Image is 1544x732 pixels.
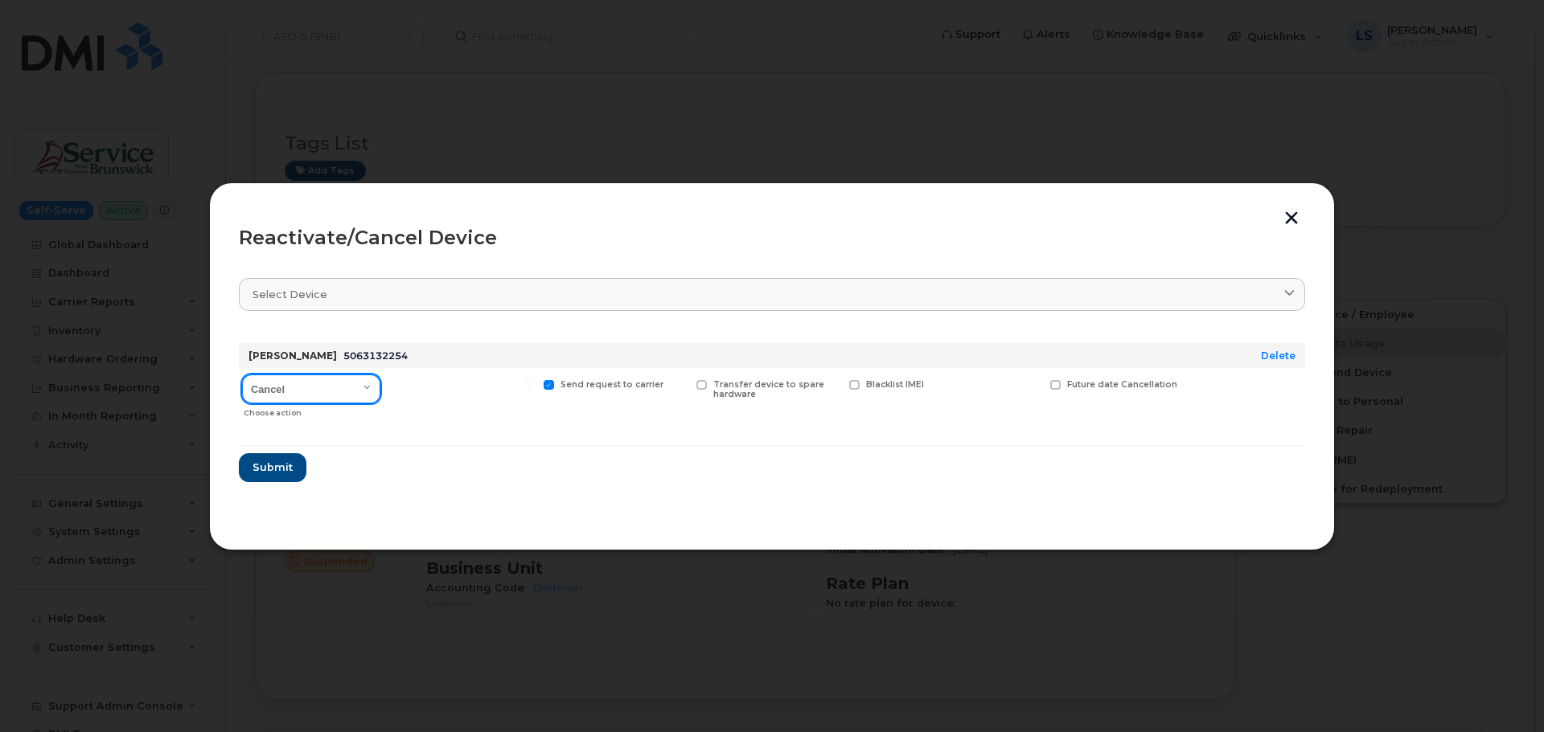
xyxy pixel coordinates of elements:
[343,350,408,362] span: 5063132254
[713,379,824,400] span: Transfer device to spare hardware
[1067,379,1177,390] span: Future date Cancellation
[253,287,327,302] span: Select device
[239,453,306,482] button: Submit
[1031,380,1039,388] input: Future date Cancellation
[677,380,685,388] input: Transfer device to spare hardware
[561,379,663,390] span: Send request to carrier
[524,380,532,388] input: Send request to carrier
[830,380,838,388] input: Blacklist IMEI
[866,379,924,390] span: Blacklist IMEI
[1261,350,1296,362] a: Delete
[239,228,1305,247] div: Reactivate/Cancel Device
[248,350,337,362] strong: [PERSON_NAME]
[244,400,380,419] div: Choose action
[239,278,1305,311] a: Select device
[253,460,293,475] span: Submit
